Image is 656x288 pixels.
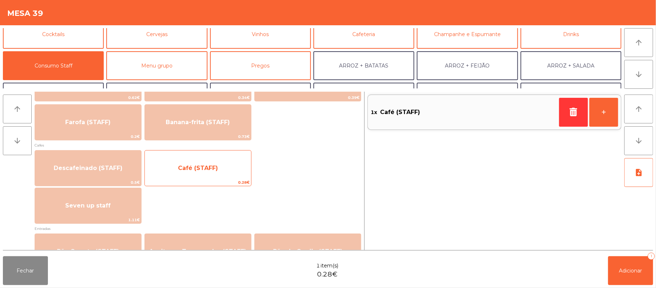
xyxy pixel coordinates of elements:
i: note_add [634,168,643,177]
button: ARROZ + BATATAS [313,51,414,80]
button: arrow_upward [624,28,653,57]
span: 1x [371,107,377,118]
button: BATATA + BATATA [313,83,414,112]
button: arrow_downward [3,126,32,155]
span: 1 [316,262,320,270]
span: Seven up staff [65,202,111,209]
button: note_add [624,158,653,187]
i: arrow_upward [13,105,22,113]
span: 0.28€ [145,179,251,186]
button: BATATA + FEIJÃO [106,83,207,112]
span: Entradas [35,225,361,232]
button: arrow_upward [624,95,653,123]
button: Consumo Staff [3,51,104,80]
button: arrow_downward [624,126,653,155]
span: Café (STAFF) [380,107,420,118]
span: 0.62€ [35,94,141,101]
button: Cocktails [3,20,104,49]
button: + [589,98,618,127]
button: Fechar [3,256,48,285]
span: 0.34€ [145,94,251,101]
button: Drinks [521,20,621,49]
button: arrow_downward [624,60,653,89]
span: Pão Quente (STAFF) [57,248,119,255]
i: arrow_downward [634,136,643,145]
span: Pão de Queijo (STAFF) [273,248,343,255]
button: arrow_upward [3,95,32,123]
span: Azeitonas Temperadas (STAFF) [149,248,246,255]
button: Champanhe e Espumante [417,20,518,49]
button: FEIJÃO + FEIJÃO [521,83,621,112]
span: Cafes [35,142,361,149]
span: Banana-frita (STAFF) [166,119,230,126]
i: arrow_upward [634,38,643,47]
span: Adicionar [619,267,642,274]
i: arrow_upward [634,105,643,113]
button: Vinhos [210,20,311,49]
button: Cafeteria [313,20,414,49]
button: Pregos [210,51,311,80]
span: 0.28€ [317,270,338,279]
span: Café (STAFF) [178,165,218,171]
button: FEIJÃO + SALADA [417,83,518,112]
span: 0.5€ [35,179,141,186]
button: Menu grupo [106,51,207,80]
button: Cervejas [106,20,207,49]
button: ARROZ + ARROZ [3,83,104,112]
span: item(s) [321,262,338,270]
span: Descafeinado (STAFF) [54,165,122,171]
span: Farofa (STAFF) [65,119,111,126]
span: 0.39€ [255,94,361,101]
h4: Mesa 39 [7,8,43,19]
span: 0.73€ [145,133,251,140]
div: 1 [648,253,655,260]
span: 1.11€ [35,217,141,223]
button: ARROZ + SALADA [521,51,621,80]
i: arrow_downward [634,70,643,79]
button: Adicionar1 [608,256,653,285]
i: arrow_downward [13,136,22,145]
button: ARROZ + FEIJÃO [417,51,518,80]
span: 0.2€ [35,133,141,140]
button: BATATA + SALADA [210,83,311,112]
